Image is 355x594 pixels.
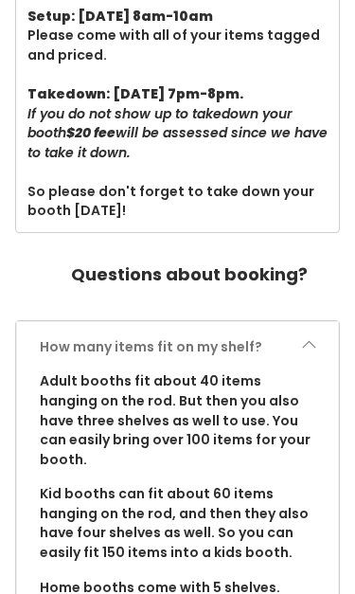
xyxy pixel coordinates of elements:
[66,123,115,142] b: $20 fee
[27,7,328,221] div: Please come with all of your items tagged and priced. So please don't forget to take down your bo...
[27,84,243,103] b: Takedown: [DATE] 7pm-8pm.
[40,484,315,562] p: Kid booths can fit about 60 items hanging on the rod, and then they also have four shelves as wel...
[71,256,308,294] h4: Questions about booking?
[17,322,338,372] a: How many items fit on my shelf?
[27,104,328,162] i: If you do not show up to takedown your booth will be assessed since we have to take it down.
[40,371,315,469] p: Adult booths fit about 40 items hanging on the rod. But then you also have three shelves as well ...
[27,7,213,26] b: Setup: [DATE] 8am-10am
